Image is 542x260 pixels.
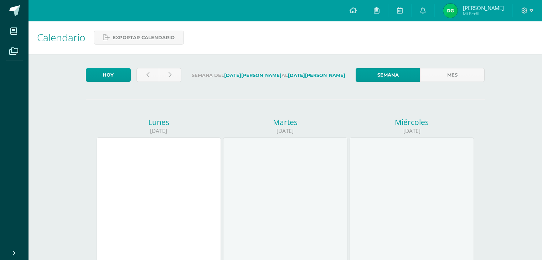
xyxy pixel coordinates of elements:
[113,31,175,44] span: Exportar calendario
[187,68,350,83] label: Semana del al
[420,68,485,82] a: Mes
[97,127,221,135] div: [DATE]
[443,4,458,18] img: b3b98cb406476e806971b05b809a08ff.png
[223,127,347,135] div: [DATE]
[463,4,504,11] span: [PERSON_NAME]
[463,11,504,17] span: Mi Perfil
[37,31,85,44] span: Calendario
[94,31,184,45] a: Exportar calendario
[350,127,474,135] div: [DATE]
[356,68,420,82] a: Semana
[223,117,347,127] div: Martes
[288,73,345,78] strong: [DATE][PERSON_NAME]
[224,73,282,78] strong: [DATE][PERSON_NAME]
[350,117,474,127] div: Miércoles
[86,68,131,82] a: Hoy
[97,117,221,127] div: Lunes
